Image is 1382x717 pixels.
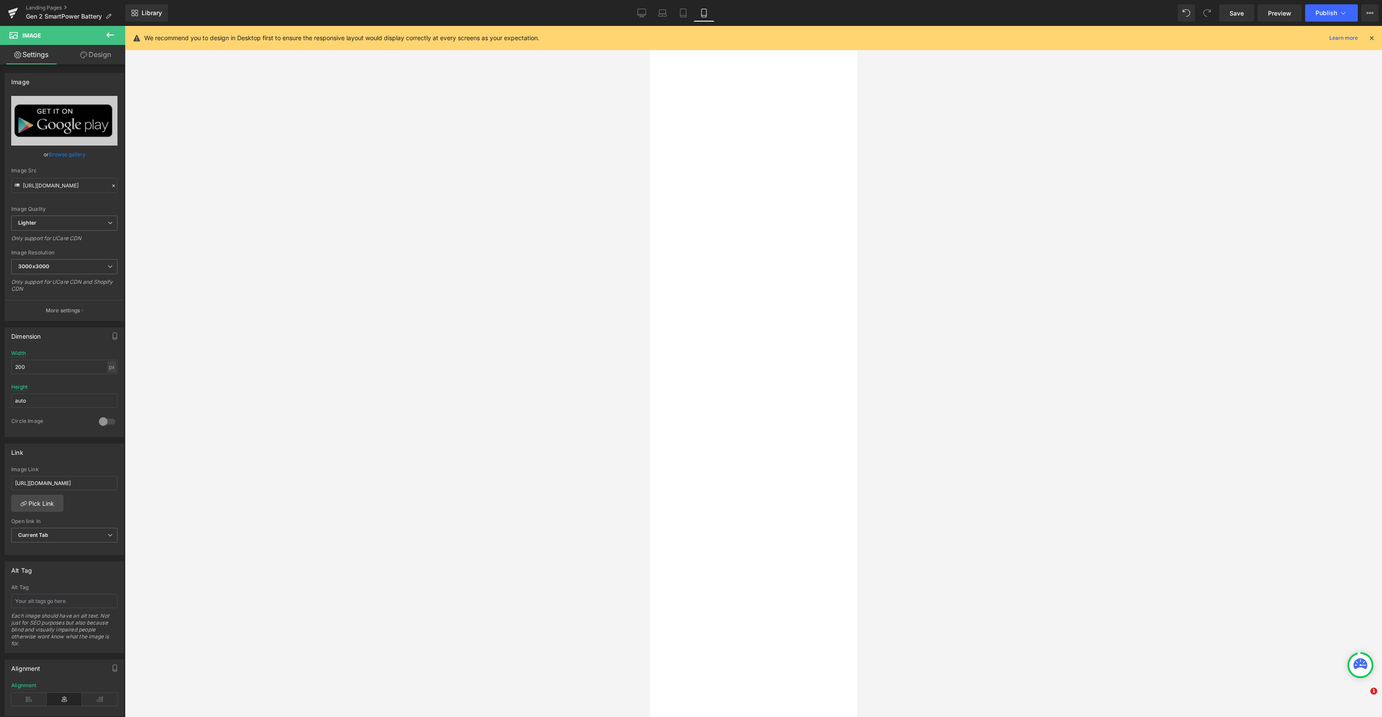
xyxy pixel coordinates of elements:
[46,307,80,314] p: More settings
[694,4,714,22] a: Mobile
[11,168,117,174] div: Image Src
[26,13,102,20] span: Gen 2 SmartPower Battery
[11,350,26,356] div: Width
[125,4,168,22] a: New Library
[142,9,162,17] span: Library
[64,45,127,64] a: Design
[11,235,117,247] div: Only support for UCare CDN
[11,612,117,653] div: Each image should have an alt text. Not just for SEO purposes but also because blind and visually...
[22,32,41,39] span: Image
[673,4,694,22] a: Tablet
[11,660,41,672] div: Alignment
[11,682,37,688] div: Alignment
[18,532,49,538] b: Current Tab
[26,4,125,11] a: Landing Pages
[144,33,539,43] p: We recommend you to design in Desktop first to ensure the responsive layout would display correct...
[5,300,124,320] button: More settings
[49,147,86,162] a: Browse gallery
[1268,9,1291,18] span: Preview
[1230,9,1244,18] span: Save
[1198,4,1216,22] button: Redo
[11,518,117,524] div: Open link In
[11,250,117,256] div: Image Resolution
[11,360,117,374] input: auto
[11,444,23,456] div: Link
[11,495,63,512] a: Pick Link
[11,206,117,212] div: Image Quality
[11,476,117,490] input: https://your-shop.myshopify.com
[11,594,117,608] input: Your alt tags go here
[11,562,32,574] div: Alt Tag
[1305,4,1358,22] button: Publish
[11,393,117,408] input: auto
[11,150,117,159] div: or
[18,219,36,226] b: Lighter
[11,279,117,298] div: Only support for UCare CDN and Shopify CDN
[1353,688,1373,708] iframe: Intercom live chat
[108,361,116,373] div: px
[1361,4,1379,22] button: More
[1315,10,1337,16] span: Publish
[1326,33,1361,43] a: Learn more
[11,418,90,427] div: Circle Image
[11,178,117,193] input: Link
[1258,4,1302,22] a: Preview
[11,384,28,390] div: Height
[11,466,117,473] div: Image Link
[652,4,673,22] a: Laptop
[1370,688,1377,695] span: 1
[18,263,49,270] b: 3000x3000
[11,328,41,340] div: Dimension
[631,4,652,22] a: Desktop
[11,73,29,86] div: Image
[1178,4,1195,22] button: Undo
[11,584,117,590] div: Alt Tag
